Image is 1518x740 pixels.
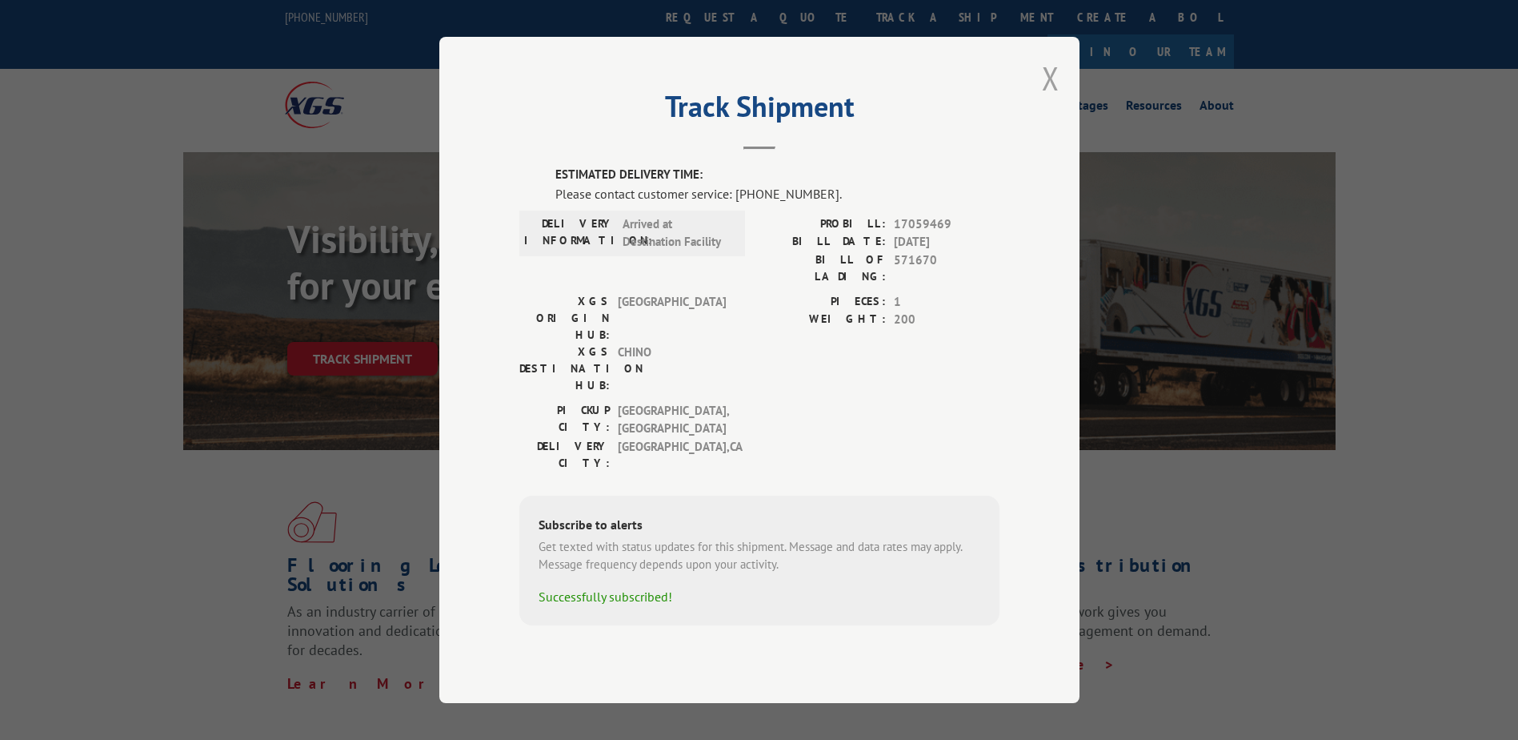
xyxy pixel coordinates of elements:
span: [GEOGRAPHIC_DATA] , CA [618,438,726,472]
div: Get texted with status updates for this shipment. Message and data rates may apply. Message frequ... [539,538,980,574]
label: ESTIMATED DELIVERY TIME: [555,166,999,184]
label: BILL OF LADING: [759,251,886,285]
label: PIECES: [759,293,886,312]
span: 200 [894,311,999,329]
label: PICKUP CITY: [519,402,610,438]
div: Please contact customer service: [PHONE_NUMBER]. [555,184,999,203]
label: WEIGHT: [759,311,886,329]
label: DELIVERY INFORMATION: [524,215,615,251]
label: PROBILL: [759,215,886,234]
label: XGS DESTINATION HUB: [519,344,610,394]
span: [DATE] [894,233,999,251]
span: Arrived at Destination Facility [623,215,731,251]
span: [GEOGRAPHIC_DATA] [618,293,726,344]
button: Close modal [1042,57,1059,99]
span: 17059469 [894,215,999,234]
span: [GEOGRAPHIC_DATA] , [GEOGRAPHIC_DATA] [618,402,726,438]
h2: Track Shipment [519,95,999,126]
label: XGS ORIGIN HUB: [519,293,610,344]
div: Successfully subscribed! [539,587,980,606]
span: 1 [894,293,999,312]
span: CHINO [618,344,726,394]
span: 571670 [894,251,999,285]
label: DELIVERY CITY: [519,438,610,472]
label: BILL DATE: [759,233,886,251]
div: Subscribe to alerts [539,515,980,538]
